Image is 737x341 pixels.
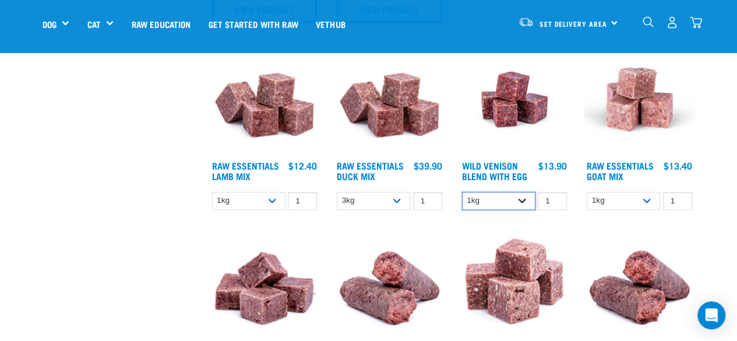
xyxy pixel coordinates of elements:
img: van-moving.png [518,17,534,27]
span: Set Delivery Area [539,22,607,26]
img: ?1041 RE Lamb Mix 01 [334,44,445,155]
input: 1 [538,192,567,210]
a: Raw Education [122,1,199,47]
a: Vethub [307,1,354,47]
a: Wild Venison Blend with Egg [462,163,527,178]
input: 1 [288,192,317,210]
a: Dog [43,17,57,31]
div: Open Intercom Messenger [697,301,725,329]
div: $39.90 [414,160,442,171]
a: Get started with Raw [200,1,307,47]
a: Raw Essentials Lamb Mix [212,163,279,178]
div: $12.40 [288,160,317,171]
a: Raw Essentials Duck Mix [337,163,404,178]
img: home-icon-1@2x.png [643,16,654,27]
img: ?1041 RE Lamb Mix 01 [209,44,320,155]
div: $13.90 [538,160,567,171]
img: user.png [666,16,678,29]
img: home-icon@2x.png [690,16,702,29]
div: $13.40 [664,160,692,171]
input: 1 [663,192,692,210]
input: 1 [413,192,442,210]
a: Raw Essentials Goat Mix [587,163,654,178]
img: Venison Egg 1616 [459,44,570,155]
img: Goat M Ix 38448 [584,44,695,155]
a: Cat [87,17,100,31]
